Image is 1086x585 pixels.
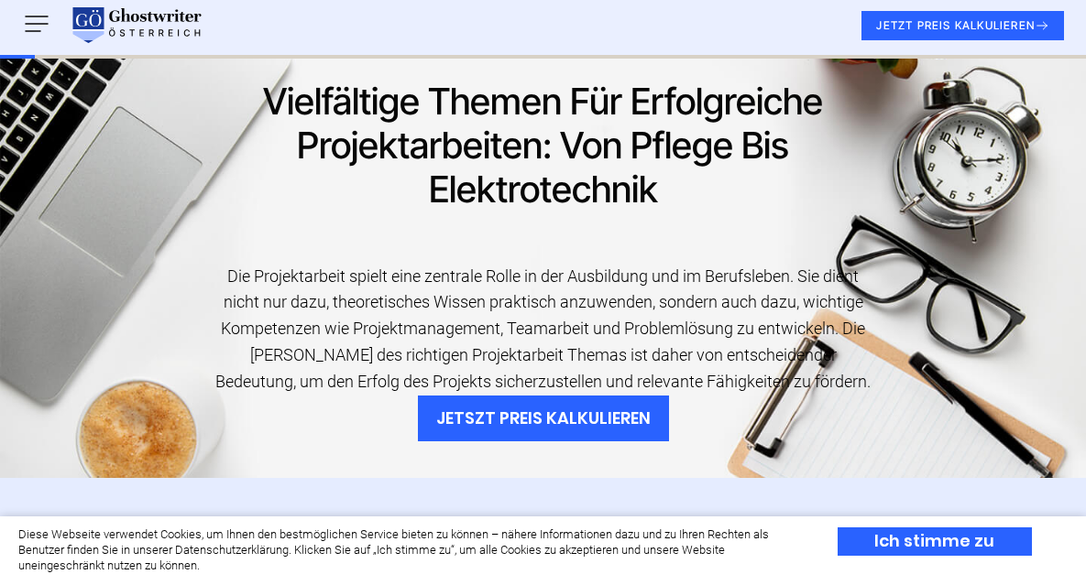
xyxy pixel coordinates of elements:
[838,527,1032,556] div: Ich stimme zu
[28,514,103,532] a: Ghostwriter
[151,514,664,532] span: Vielfältige Themen für Erfolgreiche Projektarbeiten: Von Pflege bis Elektrotechnik
[214,80,872,211] h1: Vielfältige Themen für Erfolgreiche Projektarbeiten: Von Pflege bis Elektrotechnik
[115,514,143,532] a: Blog
[28,515,1058,531] div: / /
[70,7,202,44] img: logo wirschreiben
[861,11,1064,40] button: JETZT PREIS KALKULIEREN
[214,264,872,395] div: Die Projektarbeit spielt eine zentrale Rolle in der Ausbildung und im Berufsleben. Sie dient nich...
[22,9,51,38] img: Menu open
[418,395,669,442] button: JETSZT PREIS KALKULIEREN
[18,527,806,574] div: Diese Webseite verwendet Cookies, um Ihnen den bestmöglichen Service bieten zu können – nähere In...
